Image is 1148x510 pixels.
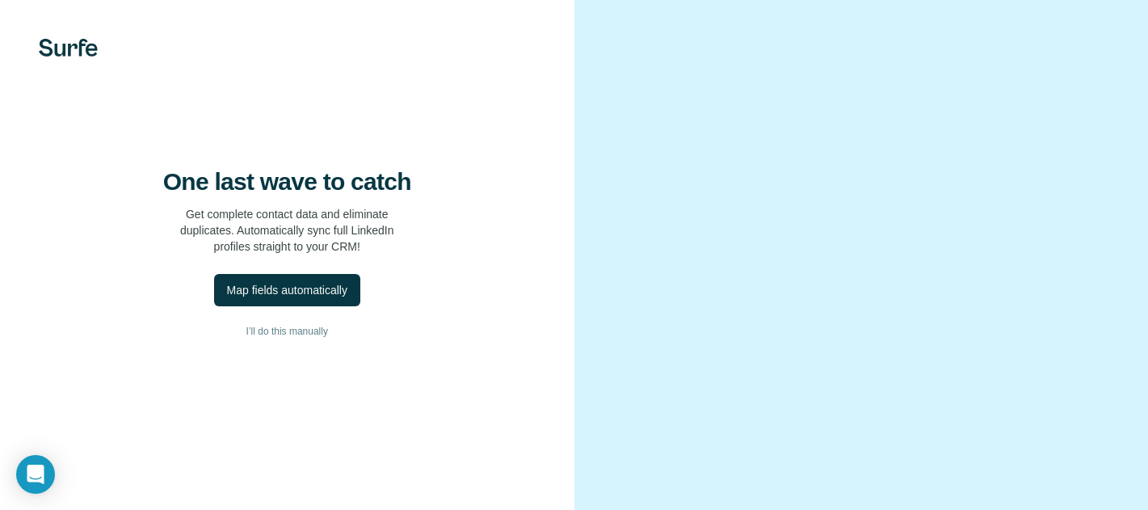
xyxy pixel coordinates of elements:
button: I’ll do this manually [32,319,542,344]
p: Get complete contact data and eliminate duplicates. Automatically sync full LinkedIn profiles str... [180,206,394,255]
img: Surfe's logo [39,39,98,57]
button: Map fields automatically [214,274,360,306]
div: Map fields automatically [227,282,347,298]
h4: One last wave to catch [163,167,411,196]
div: Open Intercom Messenger [16,455,55,494]
span: I’ll do this manually [246,324,328,339]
